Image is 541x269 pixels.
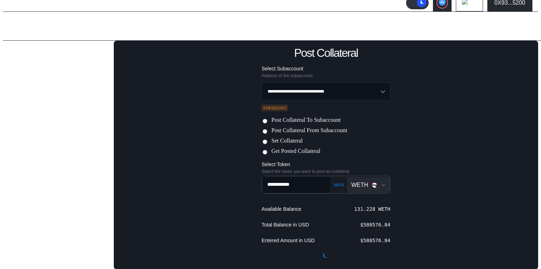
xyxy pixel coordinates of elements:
div: $ 580576.84 [360,222,390,228]
div: Select the token you want to post as collateral. [262,169,390,174]
div: Post Collateral [17,142,100,150]
div: Post Collateral [294,46,358,60]
button: Open menu [262,83,390,100]
div: Total Balance in USD [262,221,309,228]
div: STRATEGIST [262,105,288,111]
div: Set Loan Fees [10,106,112,116]
div: $ 580576.84 [360,238,390,243]
div: Loans [13,73,28,80]
div: Set Withdrawal [10,95,112,105]
div: Select Subaccount [262,65,390,72]
div: Balance Collateral [13,132,59,138]
label: Set Collateral [271,138,303,145]
img: pending [323,252,329,258]
div: WETH [351,182,368,188]
div: Entered Amount in USD [262,237,315,244]
img: svg+xml,%3c [374,184,379,188]
div: Collateral [13,120,37,126]
img: weth.png [371,182,377,188]
div: 131.228 WETH [354,206,390,212]
label: Get Posted Collateral [271,148,320,155]
button: Open menu for selecting token for payment [347,177,390,193]
div: Address of the subaccount. [262,73,390,78]
div: Lending Pools [13,50,49,56]
label: Post Collateral From Subaccount [271,127,347,135]
div: Withdraw to Lender [10,83,112,93]
div: Subaccounts [13,61,46,68]
div: Available Balance [262,206,301,212]
div: Select Token [262,161,390,168]
label: Post Collateral To Subaccount [271,117,341,124]
button: MAX [332,182,346,188]
div: Admin Page [9,20,64,33]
